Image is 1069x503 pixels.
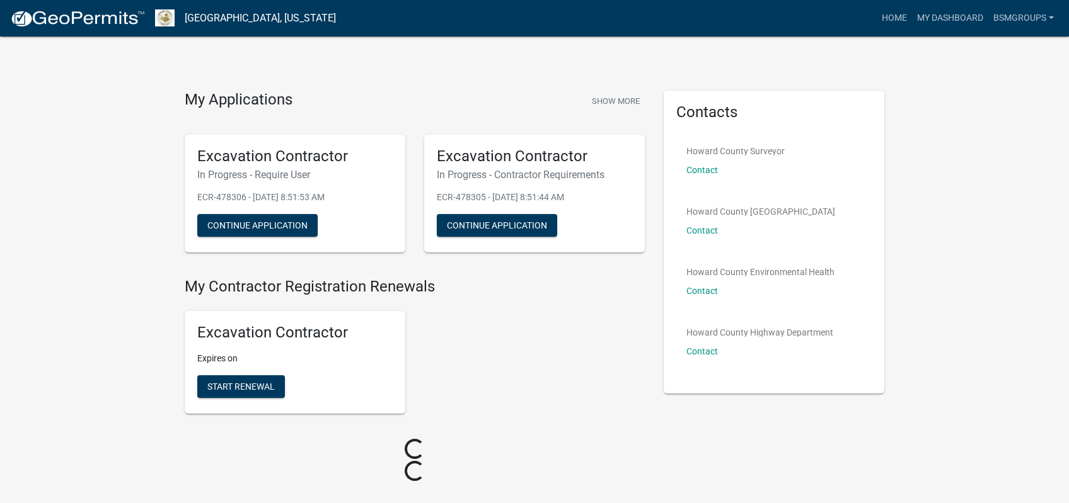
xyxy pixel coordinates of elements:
[437,214,557,237] button: Continue Application
[197,375,285,398] button: Start Renewal
[988,6,1059,30] a: BSMGroups
[686,207,835,216] p: Howard County [GEOGRAPHIC_DATA]
[207,381,275,392] span: Start Renewal
[437,169,632,181] h6: In Progress - Contractor Requirements
[185,8,336,29] a: [GEOGRAPHIC_DATA], [US_STATE]
[437,191,632,204] p: ECR-478305 - [DATE] 8:51:44 AM
[912,6,988,30] a: My Dashboard
[686,346,718,356] a: Contact
[686,328,833,337] p: Howard County Highway Department
[197,324,393,342] h5: Excavation Contractor
[185,91,292,110] h4: My Applications
[437,147,632,166] h5: Excavation Contractor
[686,147,785,155] p: Howard County Surveyor
[197,191,393,204] p: ECR-478306 - [DATE] 8:51:53 AM
[197,214,318,237] button: Continue Application
[877,6,912,30] a: Home
[197,169,393,181] h6: In Progress - Require User
[686,268,835,276] p: Howard County Environmental Health
[676,103,872,122] h5: Contacts
[686,225,718,235] a: Contact
[686,286,718,296] a: Contact
[197,352,393,365] p: Expires on
[197,147,393,166] h5: Excavation Contractor
[155,9,175,26] img: Howard County, Indiana
[185,278,645,296] h4: My Contractor Registration Renewals
[587,91,645,111] button: Show More
[686,165,718,175] a: Contact
[185,278,645,424] wm-registration-list-section: My Contractor Registration Renewals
